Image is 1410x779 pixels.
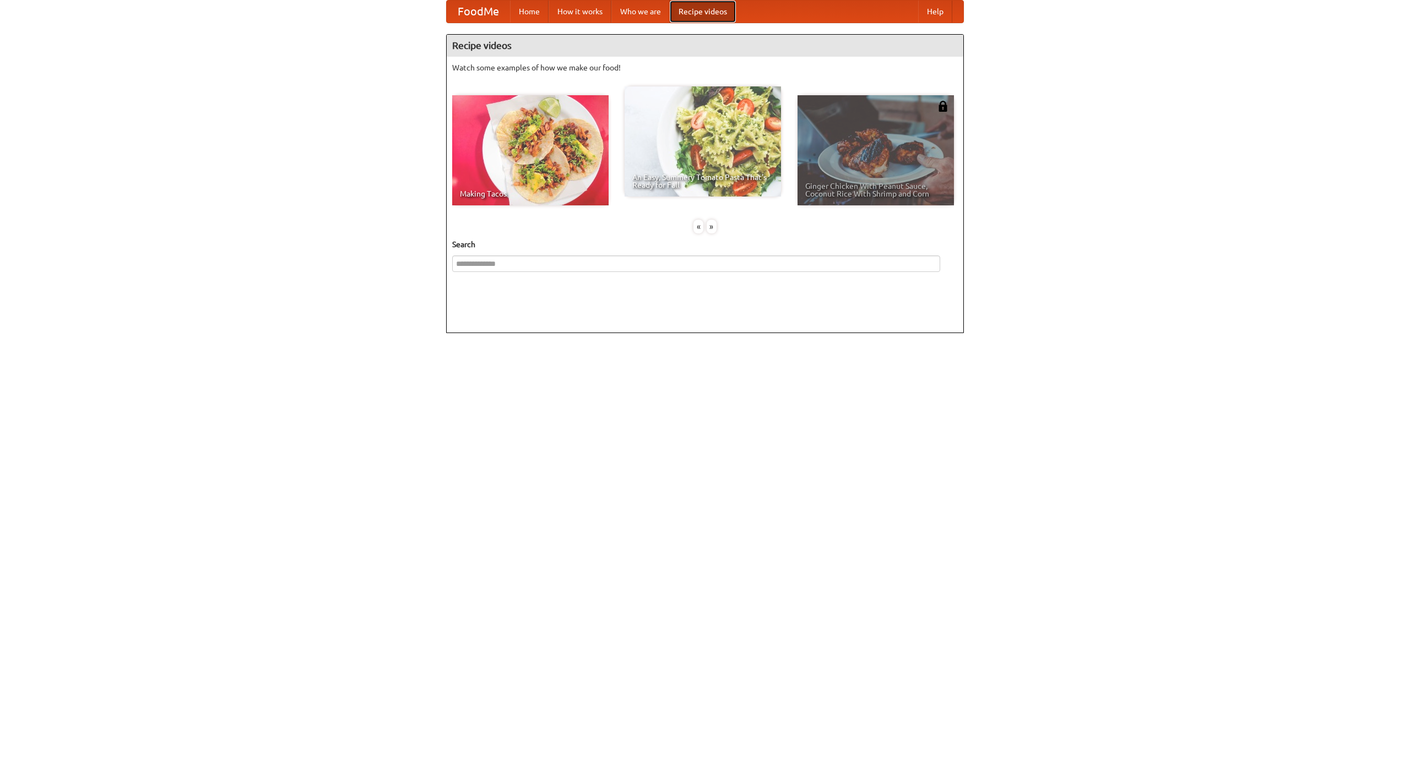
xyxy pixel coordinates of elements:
h5: Search [452,239,958,250]
h4: Recipe videos [447,35,963,57]
a: Who we are [611,1,670,23]
div: « [693,220,703,233]
span: An Easy, Summery Tomato Pasta That's Ready for Fall [632,173,773,189]
a: Home [510,1,549,23]
img: 483408.png [937,101,948,112]
a: FoodMe [447,1,510,23]
a: How it works [549,1,611,23]
a: An Easy, Summery Tomato Pasta That's Ready for Fall [625,86,781,197]
span: Making Tacos [460,190,601,198]
a: Recipe videos [670,1,736,23]
p: Watch some examples of how we make our food! [452,62,958,73]
div: » [707,220,717,233]
a: Making Tacos [452,95,609,205]
a: Help [918,1,952,23]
